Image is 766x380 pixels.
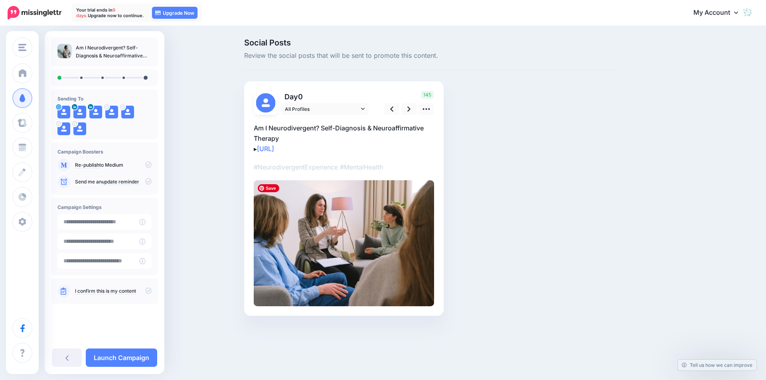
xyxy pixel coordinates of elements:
a: My Account [685,3,754,23]
p: Day [281,91,370,102]
img: user_default_image.png [256,93,275,112]
span: Social Posts [244,39,614,47]
p: Your trial ends in Upgrade now to continue. [76,7,144,18]
img: user_default_image.png [57,122,70,135]
span: 145 [421,91,434,99]
span: Save [258,184,279,192]
img: user_default_image.png [57,106,70,118]
a: Upgrade Now [152,7,197,19]
a: Re-publish [75,162,99,168]
p: Am I Neurodivergent? Self-Diagnosis & Neuroaffirmative Therapy ▸ [254,123,434,154]
h4: Campaign Settings [57,204,152,210]
a: Tell us how we can improve [678,360,756,370]
img: Missinglettr [8,6,61,20]
img: user_default_image.png [105,106,118,118]
a: All Profiles [281,103,369,115]
span: 9 days. [76,7,115,18]
img: user_default_image.png [89,106,102,118]
p: to Medium [75,161,152,169]
p: #NeurodivergentExperience #MentalHealth [254,162,434,172]
img: menu.png [18,44,26,51]
p: Am I Neurodivergent? Self-Diagnosis & Neuroaffirmative Therapy [76,44,152,60]
img: 59f2ada63f521cb4fae9160fc470ec08.jpg [254,180,434,306]
img: user_default_image.png [121,106,134,118]
span: All Profiles [285,105,359,113]
img: user_default_image.png [73,122,86,135]
h4: Sending To [57,96,152,102]
a: I confirm this is my content [75,288,136,294]
img: user_default_image.png [73,106,86,118]
p: Send me an [75,178,152,185]
span: 0 [298,93,303,101]
h4: Campaign Boosters [57,149,152,155]
img: 0c0bd94a5880949692a0509b5daff3da_thumb.jpg [57,44,72,58]
a: [URL] [257,145,274,153]
span: Review the social posts that will be sent to promote this content. [244,51,614,61]
a: update reminder [102,179,139,185]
